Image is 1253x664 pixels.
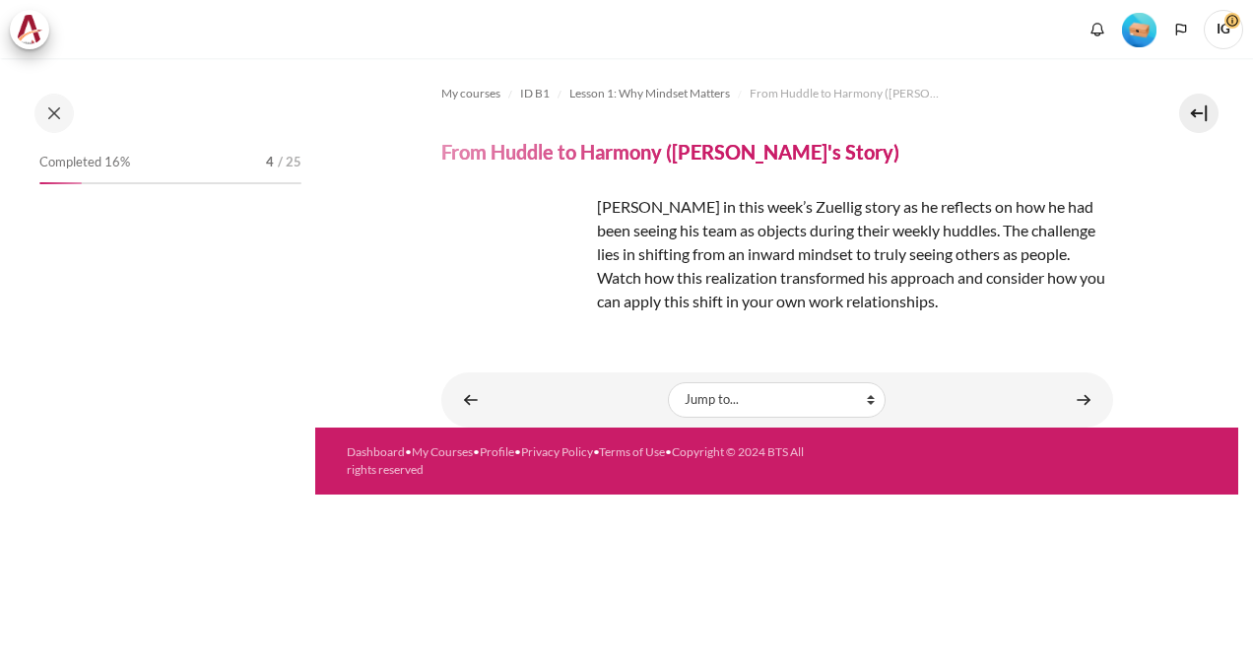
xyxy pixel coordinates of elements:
nav: Navigation bar [441,78,1113,109]
span: / 25 [278,153,301,172]
a: Dashboard [347,444,405,459]
h4: From Huddle to Harmony ([PERSON_NAME]'s Story) [441,139,899,165]
div: 16% [39,182,82,184]
a: ID B1 [520,82,550,105]
a: Lesson 1: Why Mindset Matters [569,82,730,105]
span: From Huddle to Harmony ([PERSON_NAME]'s Story) [750,85,947,102]
div: Level #1 [1122,11,1156,47]
div: • • • • • [347,443,809,479]
span: 4 [266,153,274,172]
a: Terms of Use [599,444,665,459]
img: Level #1 [1122,13,1156,47]
a: Level #1 [1114,11,1164,47]
div: Show notification window with no new notifications [1083,15,1112,44]
span: My courses [441,85,500,102]
span: Completed 16% [39,153,130,172]
a: ◄ Lesson 1 Summary [451,380,491,419]
span: ID B1 [520,85,550,102]
a: From Huddle to Harmony ([PERSON_NAME]'s Story) [750,82,947,105]
a: Architeck Architeck [10,10,59,49]
span: Lesson 1: Why Mindset Matters [569,85,730,102]
a: My Courses [412,444,473,459]
a: Profile [480,444,514,459]
img: dfdg [441,195,589,343]
section: Content [315,58,1238,428]
button: Languages [1166,15,1196,44]
a: User menu [1204,10,1243,49]
a: Privacy Policy [521,444,593,459]
p: [PERSON_NAME] in this week’s Zuellig story as he reflects on how he had been seeing his team as o... [441,195,1113,313]
a: My courses [441,82,500,105]
img: Architeck [16,15,43,44]
span: IG [1204,10,1243,49]
a: Crossword Craze ► [1064,380,1103,419]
